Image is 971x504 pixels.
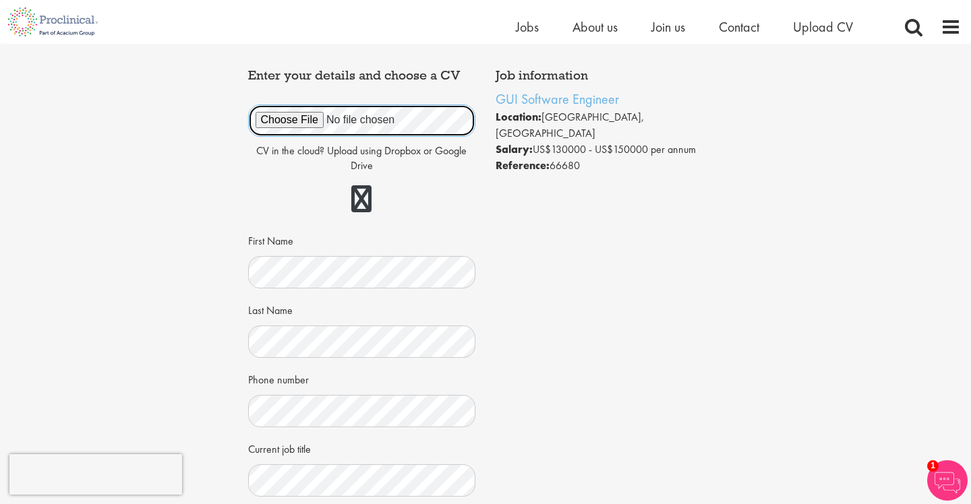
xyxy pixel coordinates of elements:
[496,141,724,158] li: US$130000 - US$150000 per annum
[572,18,618,36] a: About us
[516,18,539,36] a: Jobs
[651,18,685,36] a: Join us
[248,144,476,175] p: CV in the cloud? Upload using Dropbox or Google Drive
[496,158,550,172] strong: Reference:
[496,109,724,141] li: [GEOGRAPHIC_DATA], [GEOGRAPHIC_DATA]
[496,90,619,108] a: GUI Software Engineer
[496,142,533,156] strong: Salary:
[793,18,853,36] a: Upload CV
[496,110,541,124] strong: Location:
[927,460,968,501] img: Chatbot
[9,454,182,495] iframe: reCAPTCHA
[248,368,309,388] label: Phone number
[248,437,311,458] label: Current job title
[927,460,939,472] span: 1
[719,18,759,36] a: Contact
[248,298,293,319] label: Last Name
[496,69,724,82] h4: Job information
[248,69,476,82] h4: Enter your details and choose a CV
[496,158,724,174] li: 66680
[248,229,293,249] label: First Name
